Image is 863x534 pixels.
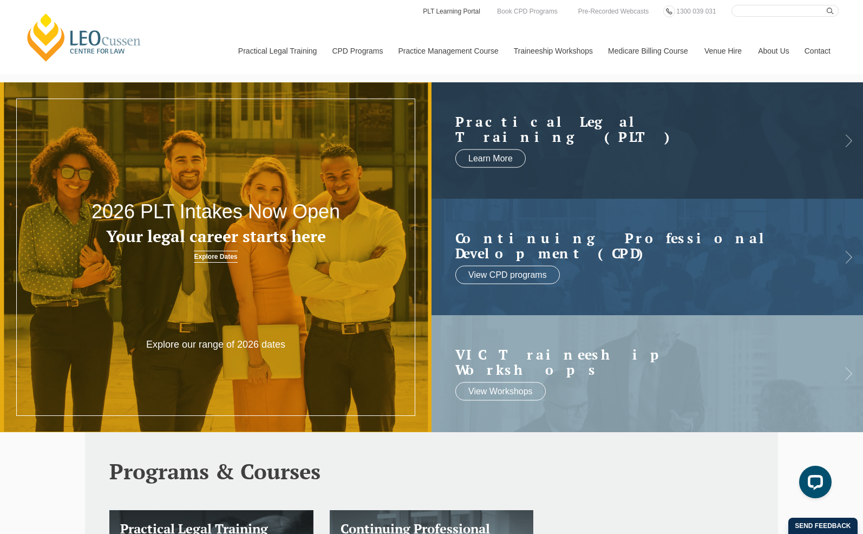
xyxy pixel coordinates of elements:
[109,459,754,483] h2: Programs & Courses
[455,114,818,144] h2: Practical Legal Training (PLT)
[24,12,144,63] a: [PERSON_NAME] Centre for Law
[86,227,345,245] h3: Your legal career starts here
[600,28,696,74] a: Medicare Billing Course
[455,382,546,401] a: View Workshops
[790,461,836,507] iframe: LiveChat chat widget
[455,231,818,261] a: Continuing ProfessionalDevelopment (CPD)
[506,28,600,74] a: Traineeship Workshops
[696,28,750,74] a: Venue Hire
[576,5,652,17] a: Pre-Recorded Webcasts
[194,251,237,263] a: Explore Dates
[750,28,796,74] a: About Us
[455,347,818,377] a: VIC Traineeship Workshops
[674,5,718,17] a: 1300 039 031
[676,8,716,15] span: 1300 039 031
[230,28,324,74] a: Practical Legal Training
[86,201,345,223] h2: 2026 PLT Intakes Now Open
[422,5,481,17] a: PLT Learning Portal
[455,114,818,144] a: Practical LegalTraining (PLT)
[390,28,506,74] a: Practice Management Course
[455,266,560,284] a: View CPD programs
[494,5,560,17] a: Book CPD Programs
[796,28,839,74] a: Contact
[455,231,818,261] h2: Continuing Professional Development (CPD)
[324,28,390,74] a: CPD Programs
[455,149,526,168] a: Learn More
[129,338,302,351] p: Explore our range of 2026 dates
